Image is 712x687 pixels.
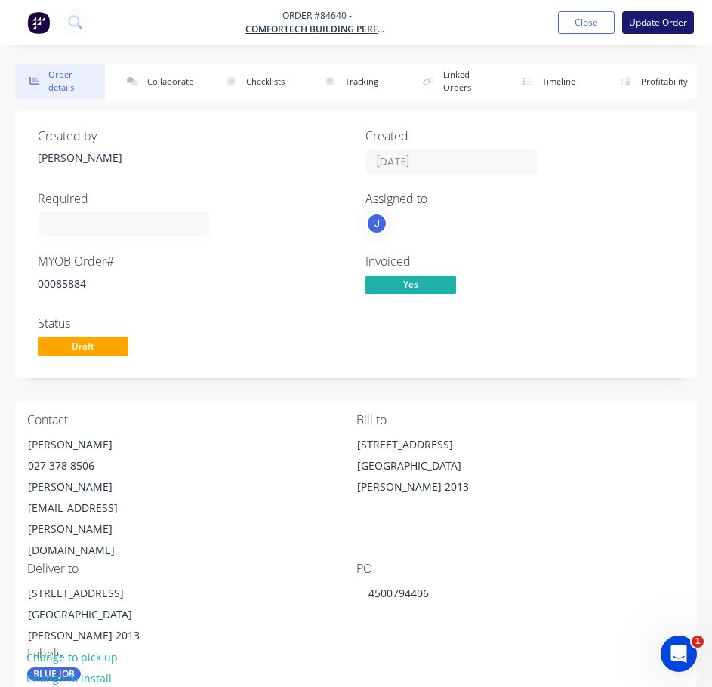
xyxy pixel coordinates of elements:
span: Order #84640 - [245,9,389,23]
button: Linked Orders [410,64,500,99]
div: [STREET_ADDRESS][GEOGRAPHIC_DATA][PERSON_NAME] 2013 [357,434,482,498]
div: Status [38,316,347,331]
div: Labels [27,647,356,661]
button: Close [558,11,615,34]
div: [STREET_ADDRESS][GEOGRAPHIC_DATA][PERSON_NAME] 2013 [28,583,153,646]
div: Created by [38,129,347,143]
button: Tracking [311,64,401,99]
div: Deliver to [27,562,356,576]
div: [PERSON_NAME] [28,434,153,455]
div: [STREET_ADDRESS][GEOGRAPHIC_DATA][PERSON_NAME] 2013 [15,582,166,647]
img: Factory [27,11,50,34]
iframe: Intercom live chat [661,636,697,672]
button: Update Order [622,11,694,34]
button: Timeline [509,64,599,99]
div: Invoiced [365,254,675,269]
a: Comfortech Building Performance Solutions [245,23,389,36]
div: 00085884 [38,276,347,291]
div: [PERSON_NAME]027 378 8506[PERSON_NAME][EMAIL_ADDRESS][PERSON_NAME][DOMAIN_NAME] [15,433,166,562]
div: Assigned to [365,192,675,206]
button: Profitability [607,64,697,99]
span: 1 [692,636,704,648]
span: Draft [38,337,128,356]
div: Contact [27,413,356,427]
div: 4500794406 [356,582,441,604]
button: Change to pick up [19,647,126,667]
div: [STREET_ADDRESS][GEOGRAPHIC_DATA][PERSON_NAME] 2013 [344,433,495,498]
button: Collaborate [114,64,204,99]
div: [PERSON_NAME] [38,149,347,165]
button: J [365,212,388,235]
div: [PERSON_NAME][EMAIL_ADDRESS][PERSON_NAME][DOMAIN_NAME] [28,476,153,561]
button: Checklists [212,64,302,99]
span: Yes [365,276,456,294]
div: 027 378 8506 [28,455,153,476]
div: Required [38,192,347,206]
div: PO [356,562,686,576]
div: Created [365,129,675,143]
div: MYOB Order # [38,254,347,269]
button: Order details [15,64,105,99]
div: Bill to [356,413,686,427]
